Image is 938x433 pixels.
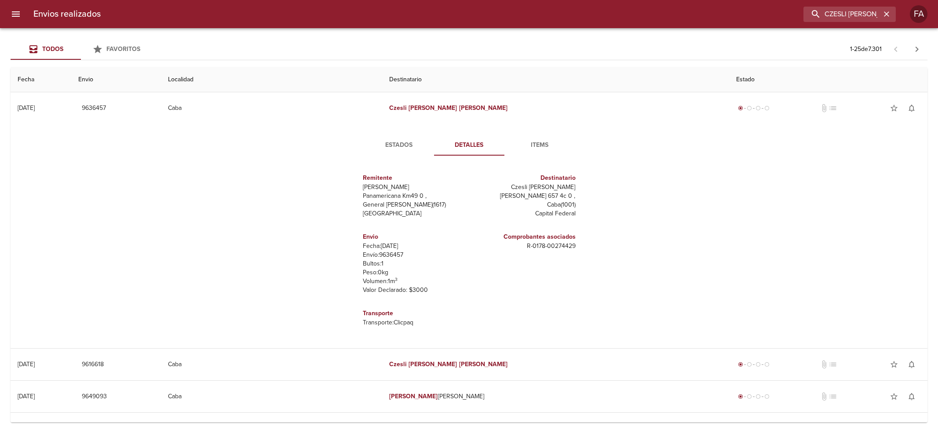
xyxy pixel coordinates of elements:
[363,277,466,286] p: Volumen: 1 m
[829,360,837,369] span: No tiene pedido asociado
[890,360,898,369] span: star_border
[78,357,107,373] button: 9616618
[78,100,109,116] button: 9636457
[18,104,35,112] div: [DATE]
[363,251,466,259] p: Envío: 9636457
[829,104,837,113] span: No tiene pedido asociado
[473,242,576,251] p: R - 0178 - 00274429
[907,392,916,401] span: notifications_none
[363,242,466,251] p: Fecha: [DATE]
[473,209,576,218] p: Capital Federal
[363,200,466,209] p: General [PERSON_NAME] ( 1617 )
[18,393,35,400] div: [DATE]
[885,356,903,373] button: Agregar a favoritos
[736,104,771,113] div: Generado
[738,394,743,399] span: radio_button_checked
[18,360,35,368] div: [DATE]
[747,106,752,111] span: radio_button_unchecked
[409,104,457,112] em: [PERSON_NAME]
[736,392,771,401] div: Generado
[459,360,508,368] em: [PERSON_NAME]
[363,268,466,277] p: Peso: 0 kg
[389,360,407,368] em: Czesli
[885,388,903,405] button: Agregar a favoritos
[82,359,104,370] span: 9616618
[747,394,752,399] span: radio_button_unchecked
[907,360,916,369] span: notifications_none
[78,389,110,405] button: 9649093
[161,67,382,92] th: Localidad
[736,360,771,369] div: Generado
[473,232,576,242] h6: Comprobantes asociados
[363,318,466,327] p: Transporte: Clicpaq
[747,362,752,367] span: radio_button_unchecked
[885,99,903,117] button: Agregar a favoritos
[903,388,920,405] button: Activar notificaciones
[473,183,576,192] p: Czesli [PERSON_NAME]
[820,360,829,369] span: No tiene documentos adjuntos
[161,381,382,412] td: Caba
[906,39,927,60] span: Pagina siguiente
[11,39,151,60] div: Tabs Envios
[409,360,457,368] em: [PERSON_NAME]
[764,362,770,367] span: radio_button_unchecked
[363,209,466,218] p: [GEOGRAPHIC_DATA]
[756,106,761,111] span: radio_button_unchecked
[756,394,761,399] span: radio_button_unchecked
[756,362,761,367] span: radio_button_unchecked
[363,259,466,268] p: Bultos: 1
[820,104,829,113] span: No tiene documentos adjuntos
[161,349,382,380] td: Caba
[764,394,770,399] span: radio_button_unchecked
[395,277,398,282] sup: 3
[363,183,466,192] p: [PERSON_NAME]
[903,99,920,117] button: Activar notificaciones
[907,104,916,113] span: notifications_none
[910,5,927,23] div: FA
[473,200,576,209] p: Caba ( 1001 )
[33,7,101,21] h6: Envios realizados
[459,104,508,112] em: [PERSON_NAME]
[82,103,106,114] span: 9636457
[82,391,107,402] span: 9649093
[890,104,898,113] span: star_border
[803,7,881,22] input: buscar
[42,45,63,53] span: Todos
[389,393,438,400] em: [PERSON_NAME]
[850,45,882,54] p: 1 - 25 de 7.301
[729,67,927,92] th: Estado
[363,192,466,200] p: Panamericana Km49 0 ,
[363,173,466,183] h6: Remitente
[903,356,920,373] button: Activar notificaciones
[363,286,466,295] p: Valor Declarado: $ 3000
[71,67,161,92] th: Envio
[890,392,898,401] span: star_border
[5,4,26,25] button: menu
[363,232,466,242] h6: Envio
[764,106,770,111] span: radio_button_unchecked
[439,140,499,151] span: Detalles
[885,44,906,53] span: Pagina anterior
[820,392,829,401] span: No tiene documentos adjuntos
[473,173,576,183] h6: Destinatario
[738,362,743,367] span: radio_button_checked
[829,392,837,401] span: No tiene pedido asociado
[369,140,429,151] span: Estados
[510,140,569,151] span: Items
[363,309,466,318] h6: Transporte
[473,192,576,200] p: [PERSON_NAME] 657 4c 0 ,
[738,106,743,111] span: radio_button_checked
[389,104,407,112] em: Czesli
[382,67,730,92] th: Destinatario
[11,67,71,92] th: Fecha
[161,92,382,124] td: Caba
[106,45,140,53] span: Favoritos
[382,381,730,412] td: [PERSON_NAME]
[364,135,575,156] div: Tabs detalle de guia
